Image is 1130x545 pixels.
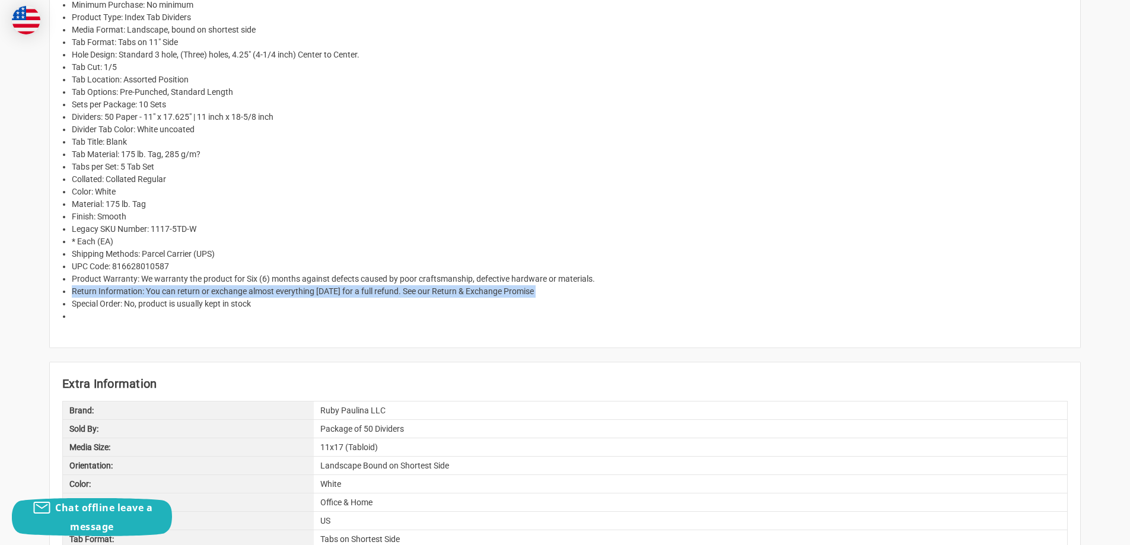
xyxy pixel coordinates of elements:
li: Tab Options: Pre-Punched, Standard Length [72,86,1068,98]
iframe: Google Customer Reviews [1032,513,1130,545]
h2: Extra Information [62,375,1068,393]
li: Legacy SKU Number: 1117-5TD-W [72,223,1068,235]
li: Media Format: Landscape, bound on shortest side [72,24,1068,36]
div: Media Size: [63,438,314,456]
div: Package of 50 Dividers [314,420,1067,438]
li: Tab Cut: 1/5 [72,61,1068,74]
div: Orientation: [63,457,314,474]
li: Tab Material: 175 lb. Tag, 285 g/m? [72,148,1068,161]
span: Chat offline leave a message [55,501,152,533]
div: Sold By: [63,420,314,438]
li: Special Order: No, product is usually kept in stock [72,298,1068,310]
li: Shipping Methods: Parcel Carrier (UPS) [72,248,1068,260]
li: Tabs per Set: 5 Tab Set [72,161,1068,173]
li: * Each (EA) [72,235,1068,248]
li: Return Information: You can return or exchange almost everything [DATE] for a full refund. See ou... [72,285,1068,298]
li: Hole Design: Standard 3 hole, (Three) holes, 4.25" (4-1/4 inch) Center to Center. [72,49,1068,61]
div: White [314,475,1067,493]
li: Finish: Smooth [72,211,1068,223]
li: Collated: Collated Regular [72,173,1068,186]
div: Ruby Paulina LLC [314,401,1067,419]
div: Made in: [63,512,314,530]
li: Divider Tab Color: White uncoated [72,123,1068,136]
li: Tab Format: Tabs on 11" Side [72,36,1068,49]
li: Product Warranty: We warranty the product for Six (6) months against defects caused by poor craft... [72,273,1068,285]
div: Brand: [63,401,314,419]
li: UPC Code: 816628010587 [72,260,1068,273]
div: Environment: [63,493,314,511]
li: Tab Location: Assorted Position [72,74,1068,86]
li: Material: 175 lb. Tag [72,198,1068,211]
div: 11x17 (Tabloid) [314,438,1067,456]
li: Product Type: Index Tab Dividers [72,11,1068,24]
li: Color: White [72,186,1068,198]
button: Chat offline leave a message [12,498,172,536]
li: Dividers: 50 Paper - 11" x 17.625" | 11 inch x 18-5/8 inch [72,111,1068,123]
img: duty and tax information for United States [12,6,40,34]
div: US [314,512,1067,530]
div: Office & Home [314,493,1067,511]
li: Sets per Package: 10 Sets [72,98,1068,111]
div: Landscape Bound on Shortest Side [314,457,1067,474]
div: Color: [63,475,314,493]
li: Tab Title: Blank [72,136,1068,148]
